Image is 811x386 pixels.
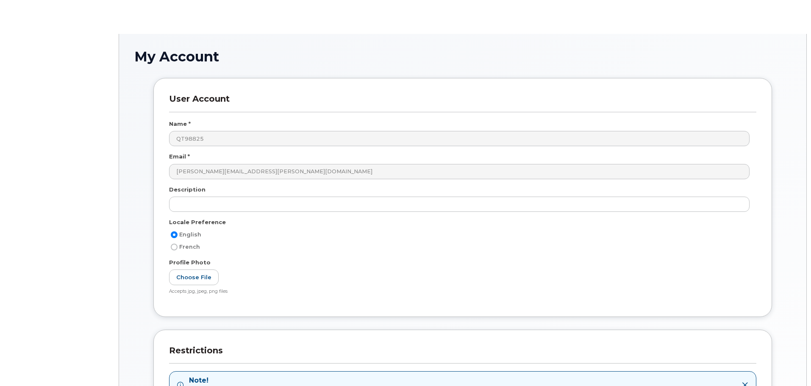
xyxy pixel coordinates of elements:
h3: User Account [169,94,756,112]
label: Email * [169,153,190,161]
label: Choose File [169,269,219,285]
label: Locale Preference [169,218,226,226]
strong: Note! [189,376,556,386]
span: English [179,231,201,238]
h3: Restrictions [169,345,756,364]
input: English [171,231,178,238]
input: French [171,244,178,250]
label: Description [169,186,206,194]
label: Name * [169,120,191,128]
label: Profile Photo [169,258,211,267]
span: French [179,244,200,250]
div: Accepts jpg, jpeg, png files [169,289,750,295]
h1: My Account [134,49,791,64]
